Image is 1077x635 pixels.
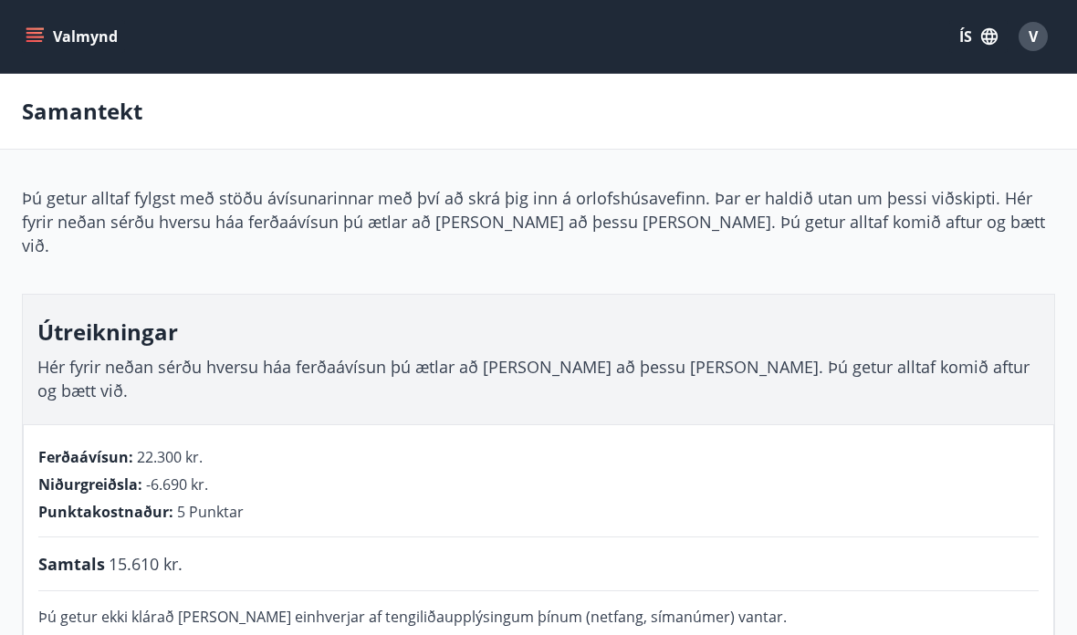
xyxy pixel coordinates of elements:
[1029,26,1038,47] span: V
[38,607,787,627] span: Þú getur ekki klárað [PERSON_NAME] einhverjar af tengiliðaupplýsingum þínum (netfang, símanúmer) ...
[109,552,183,576] span: 15.610 kr.
[146,474,208,494] span: -6.690 kr.
[38,474,142,494] span: Niðurgreiðsla :
[177,502,244,522] span: 5 Punktar
[22,20,125,53] button: menu
[22,186,1055,257] p: Þú getur alltaf fylgst með stöðu ávísunarinnar með því að skrá þig inn á orlofshúsavefinn. Þar er...
[38,502,173,522] span: Punktakostnaður :
[1011,15,1055,58] button: V
[949,20,1008,53] button: ÍS
[22,96,142,127] p: Samantekt
[37,356,1030,401] span: Hér fyrir neðan sérðu hversu háa ferðaávísun þú ætlar að [PERSON_NAME] að þessu [PERSON_NAME]. Þú...
[38,552,105,576] span: Samtals
[38,447,133,467] span: Ferðaávísun :
[137,447,203,467] span: 22.300 kr.
[37,317,1040,348] h3: Útreikningar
